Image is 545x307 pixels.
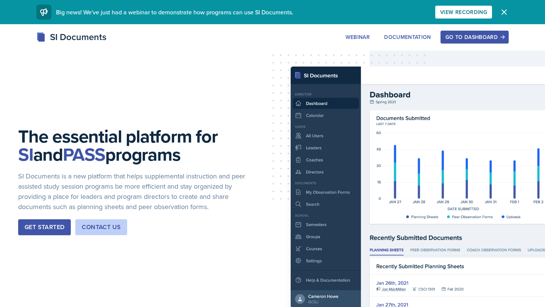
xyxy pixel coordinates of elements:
[75,219,127,235] button: Contact Us
[36,30,106,44] div: SI Documents
[346,34,370,40] div: Webinar
[18,219,71,235] button: Get Started
[379,31,436,43] button: Documentation
[445,34,504,40] div: Go to Dashboard
[440,9,487,15] div: View Recording
[56,8,293,16] span: Big news! We've just had a webinar to demonstrate how programs can use SI Documents.
[384,34,431,40] div: Documentation
[82,223,121,232] div: Contact Us
[341,31,375,43] button: Webinar
[435,6,492,19] button: View Recording
[441,31,509,43] button: Go to Dashboard
[25,223,64,232] div: Get Started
